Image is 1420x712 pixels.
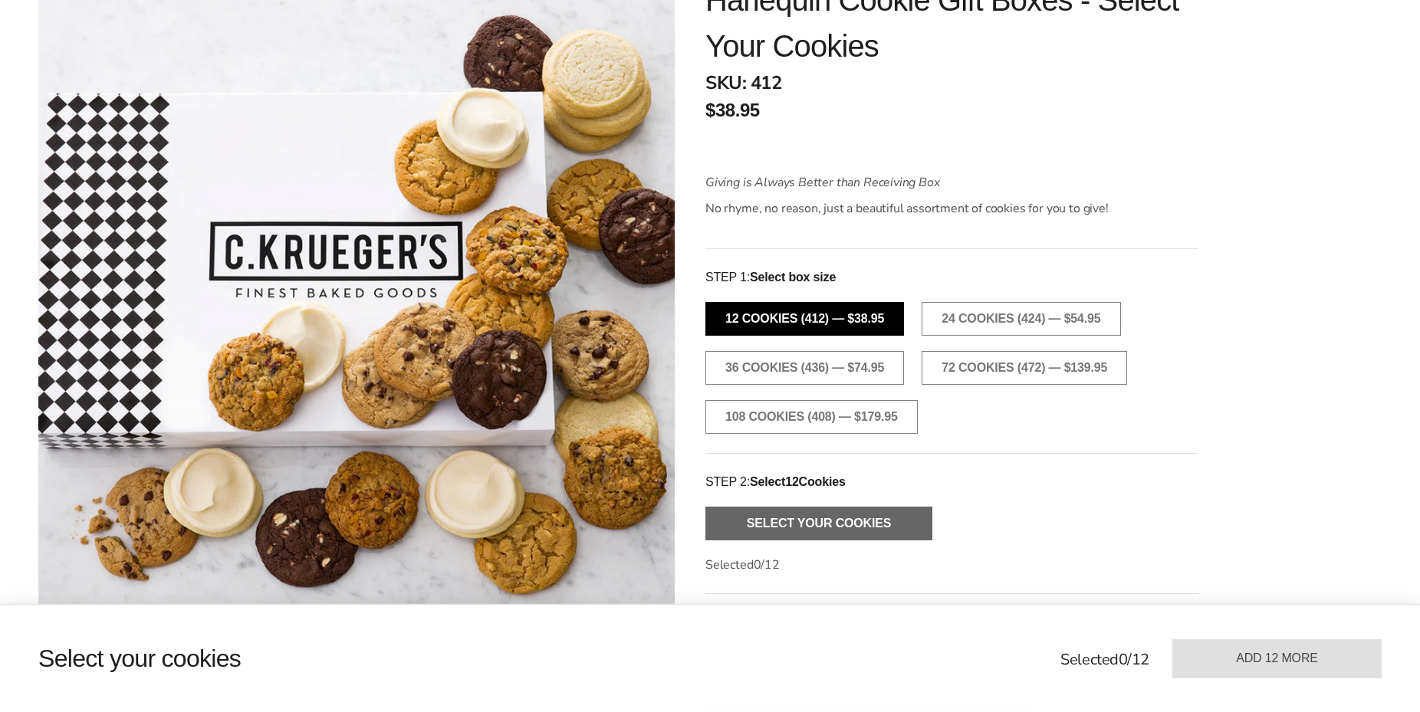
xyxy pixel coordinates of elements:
p: $38.95 [705,97,760,124]
button: Select Your Cookies [705,507,932,540]
span: 12 [785,475,798,488]
button: 72 Cookies (472) — $139.95 [922,351,1127,385]
strong: SKU: [705,71,746,95]
div: STEP 1: [705,268,1198,287]
span: 0 [1119,649,1128,670]
button: Add 12 more [1172,639,1382,678]
span: 12 [1132,649,1149,670]
span: 12 [764,556,780,573]
span: 0 [754,556,761,573]
strong: Select box size [750,268,836,287]
button: 36 Cookies (436) — $74.95 [705,351,904,385]
button: 12 Cookies (412) — $38.95 [705,302,904,336]
em: Giving is Always Better than Receiving Box [705,174,940,191]
button: 24 Cookies (424) — $54.95 [922,302,1120,336]
strong: Select Cookies [750,473,846,491]
p: Selected / [705,556,1198,574]
div: STEP 2: [705,473,1198,491]
iframe: Sign Up via Text for Offers [12,654,159,700]
button: 108 Cookies (408) — $179.95 [705,400,918,434]
p: Selected / [1060,648,1149,671]
span: 412 [751,71,782,95]
p: No rhyme, no reason, just a beautiful assortment of cookies for you to give! [705,199,1125,218]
